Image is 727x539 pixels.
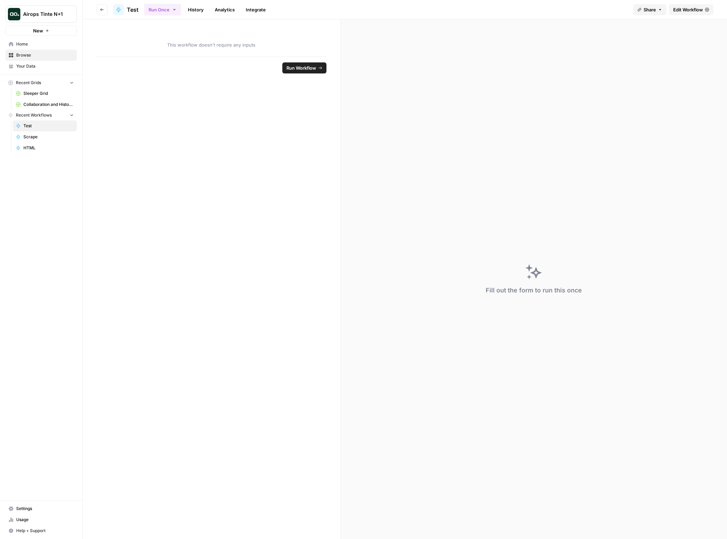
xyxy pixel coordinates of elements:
div: Fill out the form to run this once [486,286,582,295]
a: Analytics [211,4,239,15]
span: Collaboration and History Demo [23,101,74,108]
a: Usage [6,514,77,525]
span: Home [16,41,74,47]
button: Help + Support [6,525,77,536]
a: Home [6,39,77,50]
span: Share [644,6,656,13]
a: Edit Workflow [669,4,713,15]
span: Test [127,6,139,14]
span: New [33,27,43,34]
span: Airops Tinte N+1 [23,11,65,18]
span: Recent Grids [16,80,41,86]
span: Help + Support [16,528,74,534]
a: Test [113,4,139,15]
span: Edit Workflow [673,6,703,13]
button: Recent Workflows [6,110,77,120]
span: Browse [16,52,74,58]
img: Airops Tinte N+1 Logo [8,8,20,20]
span: Sleeper Grid [23,90,74,97]
button: Run Once [144,4,181,16]
span: Scrape [23,134,74,140]
span: HTML [23,145,74,151]
button: New [6,26,77,36]
button: Workspace: Airops Tinte N+1 [6,6,77,23]
span: Test [23,123,74,129]
span: Your Data [16,63,74,69]
a: Collaboration and History Demo [13,99,77,110]
a: History [184,4,208,15]
a: Your Data [6,61,77,72]
a: Integrate [242,4,270,15]
a: Scrape [13,131,77,142]
span: Usage [16,517,74,523]
button: Run Workflow [282,62,326,73]
a: Test [13,120,77,131]
button: Recent Grids [6,78,77,88]
span: Settings [16,506,74,512]
a: Settings [6,503,77,514]
a: Browse [6,50,77,61]
span: This workflow doesn't require any inputs [97,41,326,48]
button: Share [633,4,666,15]
span: Run Workflow [286,64,316,71]
span: Recent Workflows [16,112,52,118]
a: HTML [13,142,77,153]
a: Sleeper Grid [13,88,77,99]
